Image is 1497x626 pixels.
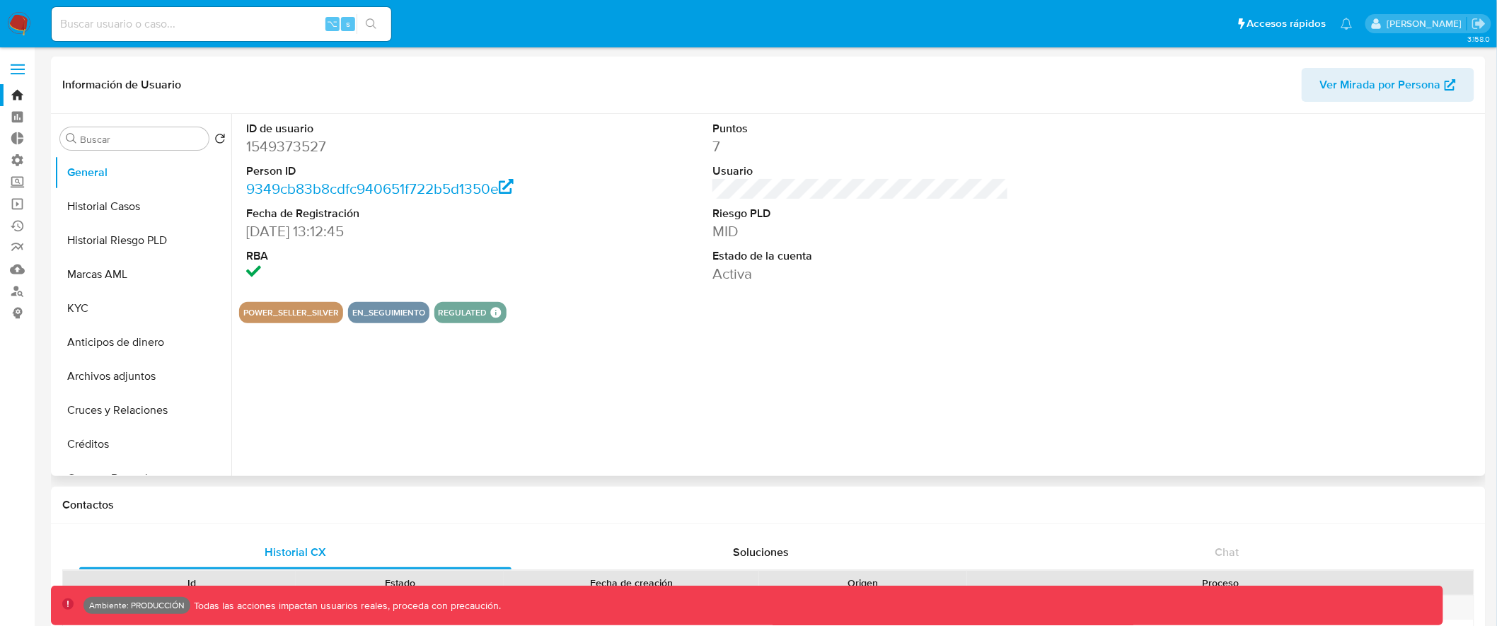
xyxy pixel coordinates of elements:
dt: RBA [246,248,543,264]
div: Origen [769,576,957,590]
dd: MID [712,221,1009,241]
dt: Person ID [246,163,543,179]
dd: [DATE] 13:12:45 [246,221,543,241]
span: Ver Mirada por Persona [1320,68,1441,102]
input: Buscar [80,133,203,146]
dt: Usuario [712,163,1009,179]
span: Accesos rápidos [1247,16,1327,31]
button: Volver al orden por defecto [214,133,226,149]
dt: Puntos [712,121,1009,137]
button: Buscar [66,133,77,144]
button: Cuentas Bancarias [54,461,231,495]
div: Proceso [977,576,1464,590]
button: Marcas AML [54,257,231,291]
button: Anticipos de dinero [54,325,231,359]
input: Buscar usuario o caso... [52,15,391,33]
p: diego.assum@mercadolibre.com [1387,17,1467,30]
dd: 7 [712,137,1009,156]
a: 9349cb83b8cdfc940651f722b5d1350e [246,178,514,199]
p: Todas las acciones impactan usuarios reales, proceda con precaución. [190,599,502,613]
a: Salir [1472,16,1486,31]
dt: Fecha de Registración [246,206,543,221]
span: Historial CX [265,544,326,560]
span: Soluciones [734,544,790,560]
dt: Riesgo PLD [712,206,1009,221]
button: Historial Riesgo PLD [54,224,231,257]
div: Fecha de creación [514,576,749,590]
dd: 1549373527 [246,137,543,156]
button: Historial Casos [54,190,231,224]
div: Id [98,576,286,590]
h1: Información de Usuario [62,78,181,92]
dt: ID de usuario [246,121,543,137]
button: General [54,156,231,190]
h1: Contactos [62,498,1474,512]
span: Chat [1215,544,1239,560]
dt: Estado de la cuenta [712,248,1009,264]
button: Cruces y Relaciones [54,393,231,427]
button: Archivos adjuntos [54,359,231,393]
dd: Activa [712,264,1009,284]
p: Ambiente: PRODUCCIÓN [89,603,185,608]
div: Estado [306,576,494,590]
span: s [346,17,350,30]
button: Ver Mirada por Persona [1302,68,1474,102]
span: ⌥ [327,17,337,30]
a: Notificaciones [1341,18,1353,30]
button: Créditos [54,427,231,461]
button: search-icon [357,14,386,34]
button: KYC [54,291,231,325]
